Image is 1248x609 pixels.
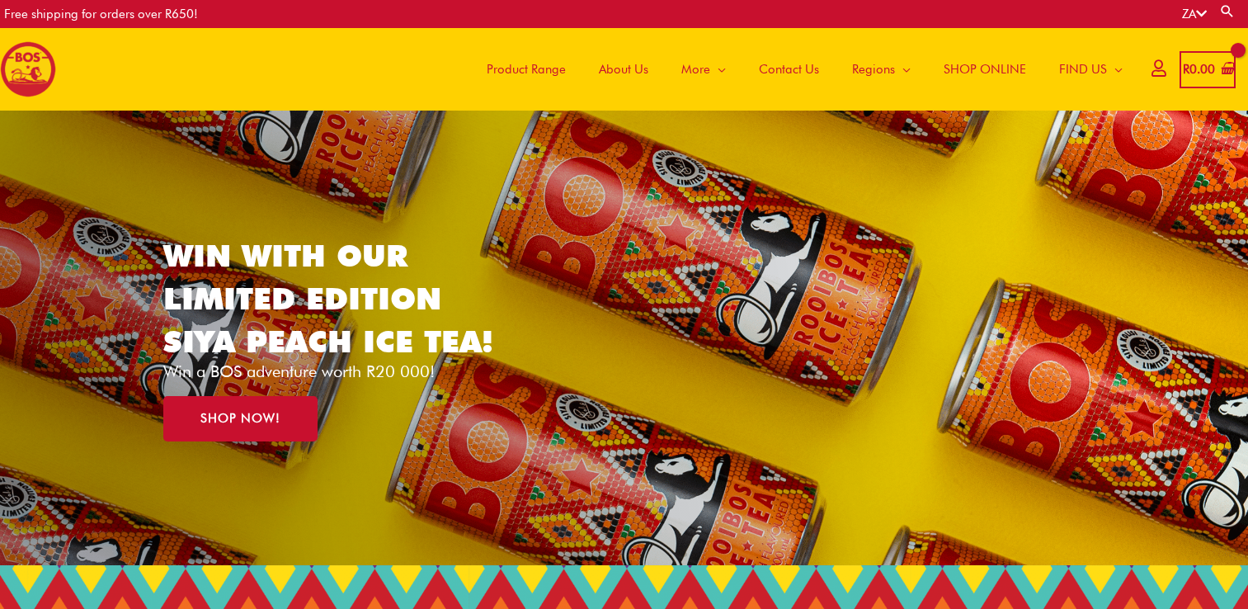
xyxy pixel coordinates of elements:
a: SHOP ONLINE [927,28,1043,111]
a: View Shopping Cart, empty [1180,51,1236,88]
span: Product Range [487,45,566,94]
nav: Site Navigation [458,28,1139,111]
p: Win a BOS adventure worth R20 000! [163,363,519,380]
a: Product Range [470,28,582,111]
span: Contact Us [759,45,819,94]
span: FIND US [1059,45,1107,94]
a: Regions [836,28,927,111]
span: SHOP NOW! [200,413,280,425]
a: WIN WITH OUR LIMITED EDITION SIYA PEACH ICE TEA! [163,237,493,360]
a: SHOP NOW! [163,396,318,441]
a: About Us [582,28,665,111]
span: About Us [599,45,648,94]
span: SHOP ONLINE [944,45,1026,94]
a: ZA [1182,7,1207,21]
bdi: 0.00 [1183,62,1215,77]
span: More [681,45,710,94]
a: More [665,28,742,111]
span: Regions [852,45,895,94]
a: Contact Us [742,28,836,111]
a: Search button [1219,3,1236,19]
span: R [1183,62,1189,77]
